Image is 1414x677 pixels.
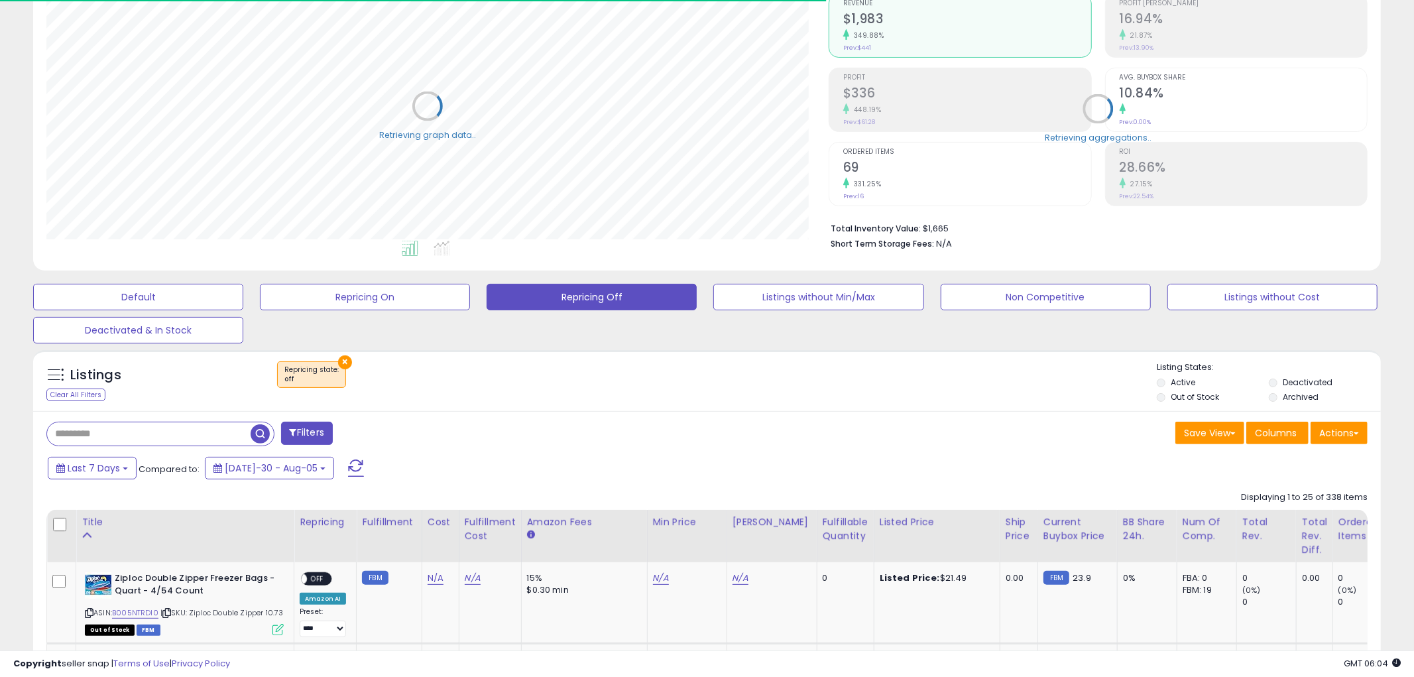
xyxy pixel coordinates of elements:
[281,422,333,445] button: Filters
[1171,391,1219,402] label: Out of Stock
[1073,572,1091,584] span: 23.9
[172,657,230,670] a: Privacy Policy
[1283,377,1332,388] label: Deactivated
[1242,572,1296,584] div: 0
[1344,657,1401,670] span: 2025-08-13 06:04 GMT
[653,515,721,529] div: Min Price
[1283,391,1319,402] label: Archived
[362,515,416,529] div: Fulfillment
[1123,515,1171,543] div: BB Share 24h.
[85,572,111,599] img: 51j2qlFNMvL._SL40_.jpg
[1157,361,1381,374] p: Listing States:
[160,607,284,618] span: | SKU: Ziploc Double Zipper 10.73
[733,515,811,529] div: [PERSON_NAME]
[46,389,105,401] div: Clear All Filters
[13,657,62,670] strong: Copyright
[428,572,443,585] a: N/A
[428,515,453,529] div: Cost
[1255,426,1297,440] span: Columns
[527,572,637,584] div: 15%
[1043,515,1112,543] div: Current Buybox Price
[527,515,642,529] div: Amazon Fees
[205,457,334,479] button: [DATE]-30 - Aug-05
[113,657,170,670] a: Terms of Use
[115,572,276,600] b: Ziploc Double Zipper Freezer Bags - Quart - 4/54 Count
[1043,571,1069,585] small: FBM
[527,529,535,541] small: Amazon Fees.
[85,572,284,634] div: ASIN:
[1246,422,1309,444] button: Columns
[733,572,748,585] a: N/A
[1006,572,1028,584] div: 0.00
[300,607,346,637] div: Preset:
[362,571,388,585] small: FBM
[1338,572,1392,584] div: 0
[487,284,697,310] button: Repricing Off
[33,317,243,343] button: Deactivated & In Stock
[284,375,339,384] div: off
[48,457,137,479] button: Last 7 Days
[225,462,318,475] span: [DATE]-30 - Aug-05
[465,515,516,543] div: Fulfillment Cost
[139,463,200,475] span: Compared to:
[1311,422,1368,444] button: Actions
[1338,585,1357,595] small: (0%)
[880,515,994,529] div: Listed Price
[1175,422,1244,444] button: Save View
[379,129,476,141] div: Retrieving graph data..
[1338,596,1392,608] div: 0
[85,625,135,636] span: All listings that are currently out of stock and unavailable for purchase on Amazon
[1241,491,1368,504] div: Displaying 1 to 25 of 338 items
[284,365,339,385] span: Repricing state :
[465,572,481,585] a: N/A
[527,584,637,596] div: $0.30 min
[1242,515,1291,543] div: Total Rev.
[82,515,288,529] div: Title
[1167,284,1378,310] button: Listings without Cost
[13,658,230,670] div: seller snap | |
[1242,585,1261,595] small: (0%)
[1006,515,1032,543] div: Ship Price
[70,366,121,385] h5: Listings
[137,625,160,636] span: FBM
[1171,377,1195,388] label: Active
[823,572,864,584] div: 0
[1183,515,1231,543] div: Num of Comp.
[300,515,351,529] div: Repricing
[653,572,669,585] a: N/A
[1302,515,1327,557] div: Total Rev. Diff.
[338,355,352,369] button: ×
[33,284,243,310] button: Default
[1183,584,1226,596] div: FBM: 19
[1242,596,1296,608] div: 0
[307,574,328,585] span: OFF
[941,284,1151,310] button: Non Competitive
[713,284,923,310] button: Listings without Min/Max
[260,284,470,310] button: Repricing On
[300,593,346,605] div: Amazon AI
[112,607,158,619] a: B005NTRDI0
[68,462,120,475] span: Last 7 Days
[1183,572,1226,584] div: FBA: 0
[1338,515,1387,543] div: Ordered Items
[880,572,940,584] b: Listed Price:
[1045,131,1151,143] div: Retrieving aggregations..
[880,572,990,584] div: $21.49
[823,515,868,543] div: Fulfillable Quantity
[1123,572,1167,584] div: 0%
[1302,572,1323,584] div: 0.00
